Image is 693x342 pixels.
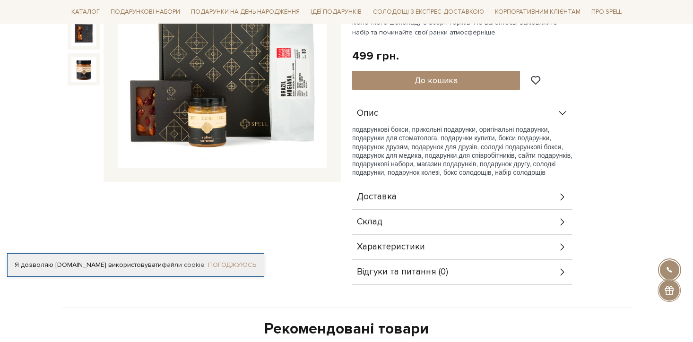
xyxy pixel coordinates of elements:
span: Ідеї подарунків [307,5,365,19]
span: Про Spell [588,5,625,19]
button: До кошика [352,71,520,90]
span: Опис [357,109,378,118]
span: Доставка [357,193,397,201]
span: Склад [357,218,382,226]
span: Відгуки та питання (0) [357,268,448,276]
img: Подарунок Початок дня [71,21,96,45]
a: Солодощі з експрес-доставкою [369,4,488,20]
span: Подарунки на День народження [187,5,303,19]
a: Погоджуюсь [208,261,256,269]
img: Подарунок Початок дня [71,57,96,82]
a: Корпоративним клієнтам [491,4,584,20]
div: 499 грн. [352,49,399,63]
span: Характеристики [357,243,425,251]
div: Рекомендовані товари [68,308,625,339]
a: файли cookie [162,261,205,269]
a: Каталог [68,5,104,19]
div: Я дозволяю [DOMAIN_NAME] використовувати [8,261,264,269]
span: подарункові бокси, прикольні подарунки, оригінальні подарунки, подарунки для стоматолога, подарун... [352,126,572,176]
span: До кошика [415,75,458,85]
span: Подарункові набори [107,5,184,19]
